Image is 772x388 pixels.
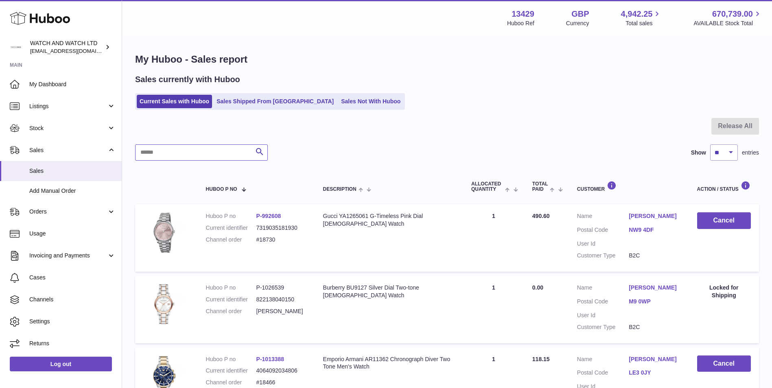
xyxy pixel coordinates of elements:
[29,230,116,238] span: Usage
[29,274,116,281] span: Cases
[742,149,759,157] span: entries
[621,9,662,27] a: 4,942.25 Total sales
[256,284,307,292] dd: P-1026539
[10,41,22,53] img: internalAdmin-13429@internal.huboo.com
[256,236,307,244] dd: #18730
[338,95,403,108] a: Sales Not With Huboo
[577,240,629,248] dt: User Id
[256,307,307,315] dd: [PERSON_NAME]
[577,252,629,259] dt: Customer Type
[29,340,116,347] span: Returns
[206,296,256,303] dt: Current identifier
[206,307,256,315] dt: Channel order
[625,20,662,27] span: Total sales
[507,20,534,27] div: Huboo Ref
[135,74,240,85] h2: Sales currently with Huboo
[143,212,184,253] img: 1718701105.jpg
[206,212,256,220] dt: Huboo P no
[532,284,543,291] span: 0.00
[256,213,281,219] a: P-992608
[712,9,753,20] span: 670,739.00
[206,236,256,244] dt: Channel order
[256,224,307,232] dd: 7319035181930
[30,39,103,55] div: WATCH AND WATCH LTD
[323,355,455,371] div: Emporio Armani AR11362 Chronograph Diver Two Tone Men's Watch
[206,224,256,232] dt: Current identifier
[137,95,212,108] a: Current Sales with Huboo
[206,187,237,192] span: Huboo P no
[577,369,629,379] dt: Postal Code
[629,355,680,363] a: [PERSON_NAME]
[30,48,120,54] span: [EMAIL_ADDRESS][DOMAIN_NAME]
[206,355,256,363] dt: Huboo P no
[323,212,455,228] div: Gucci YA1265061 G-Timeless Pink Dial [DEMOGRAPHIC_DATA] Watch
[629,284,680,292] a: [PERSON_NAME]
[532,356,550,362] span: 118.15
[256,379,307,386] dd: #18466
[29,81,116,88] span: My Dashboard
[577,284,629,294] dt: Name
[256,356,284,362] a: P-1013388
[697,212,751,229] button: Cancel
[577,226,629,236] dt: Postal Code
[577,312,629,319] dt: User Id
[577,212,629,222] dt: Name
[566,20,589,27] div: Currency
[206,379,256,386] dt: Channel order
[532,181,548,192] span: Total paid
[29,167,116,175] span: Sales
[10,357,112,371] a: Log out
[629,323,680,331] dd: B2C
[512,9,534,20] strong: 13429
[629,212,680,220] a: [PERSON_NAME]
[571,9,589,20] strong: GBP
[135,53,759,66] h1: My Huboo - Sales report
[693,20,762,27] span: AVAILABLE Stock Total
[256,367,307,375] dd: 4064092034806
[29,296,116,303] span: Channels
[206,284,256,292] dt: Huboo P no
[577,323,629,331] dt: Customer Type
[323,187,356,192] span: Description
[471,181,503,192] span: ALLOCATED Quantity
[206,367,256,375] dt: Current identifier
[693,9,762,27] a: 670,739.00 AVAILABLE Stock Total
[697,284,751,299] div: Locked for Shipping
[463,276,524,343] td: 1
[532,213,550,219] span: 490.60
[629,298,680,305] a: M9 0WP
[29,187,116,195] span: Add Manual Order
[29,318,116,325] span: Settings
[29,124,107,132] span: Stock
[629,369,680,377] a: LE3 0JY
[463,204,524,272] td: 1
[143,284,184,325] img: 1735645064.jpg
[323,284,455,299] div: Burberry BU9127 Silver Dial Two-tone [DEMOGRAPHIC_DATA] Watch
[697,181,751,192] div: Action / Status
[691,149,706,157] label: Show
[214,95,337,108] a: Sales Shipped From [GEOGRAPHIC_DATA]
[697,355,751,372] button: Cancel
[256,296,307,303] dd: 822138040150
[29,102,107,110] span: Listings
[577,355,629,365] dt: Name
[29,252,107,259] span: Invoicing and Payments
[629,226,680,234] a: NW9 4DF
[577,181,681,192] div: Customer
[629,252,680,259] dd: B2C
[29,208,107,216] span: Orders
[577,298,629,307] dt: Postal Code
[29,146,107,154] span: Sales
[621,9,653,20] span: 4,942.25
